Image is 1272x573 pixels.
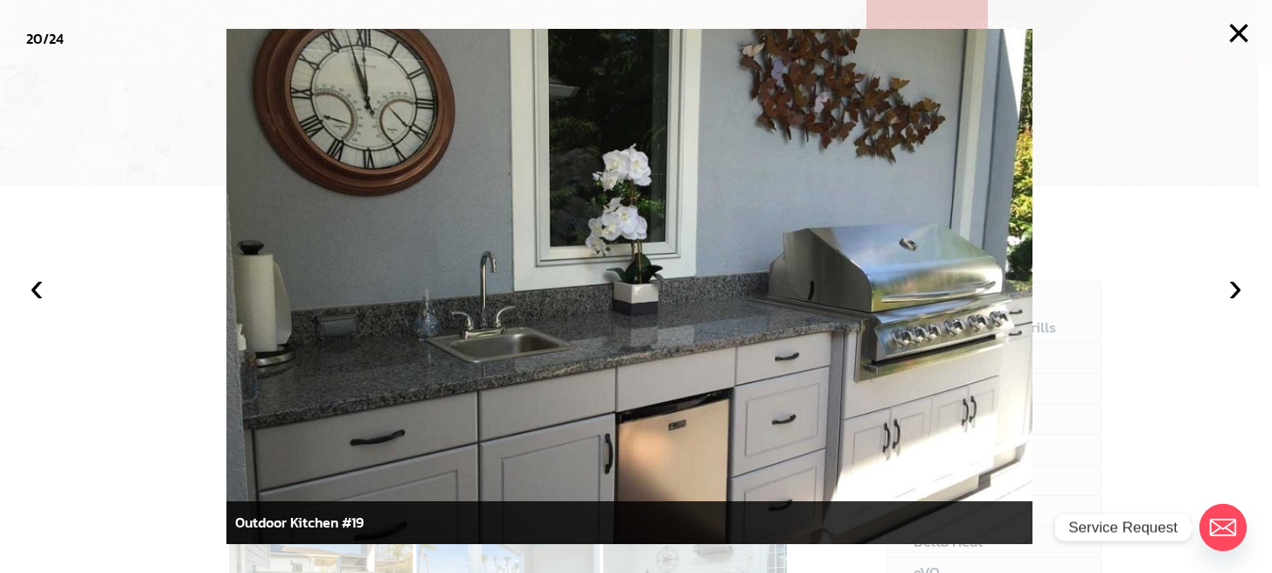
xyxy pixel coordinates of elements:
[17,268,56,306] button: ‹
[26,28,43,49] span: 20
[49,28,64,49] span: 24
[226,501,1032,544] div: Outdoor Kitchen #19
[1199,504,1247,551] a: Email
[26,26,64,52] div: /
[1220,14,1258,52] button: ×
[226,29,1032,545] img: outdoor_kitchen_contractor.jpg
[1216,268,1255,306] button: ›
